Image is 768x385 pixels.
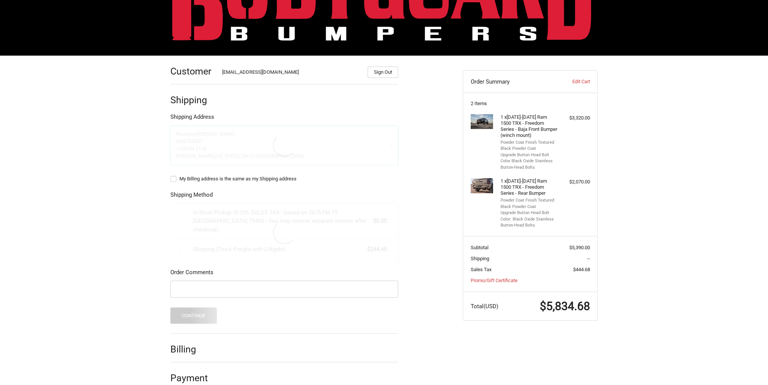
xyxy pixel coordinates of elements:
[471,78,553,85] h3: Order Summary
[368,67,398,78] button: Sign Out
[170,191,213,203] legend: Shipping Method
[170,65,215,77] h2: Customer
[471,101,590,107] h3: 2 Items
[471,245,488,250] span: Subtotal
[170,268,213,280] legend: Order Comments
[501,152,558,171] li: Upgrade Button Head Bolt Color Black Oxide Stainless Button-Head Bolts
[540,300,590,313] span: $5,834.68
[573,267,590,272] span: $444.68
[170,113,214,125] legend: Shipping Address
[471,267,491,272] span: Sales Tax
[170,94,215,106] h2: Shipping
[501,140,558,152] li: Powder Coat Finish Textured Black Powder Coat
[170,372,215,384] h2: Payment
[170,176,398,182] label: My Billing address is the same as my Shipping address
[501,178,558,197] h4: 1 x [DATE]-[DATE] Ram 1500 TRX - Freedom Series - Rear Bumper
[587,256,590,261] span: --
[471,278,518,283] a: Promo/Gift Certificate
[501,114,558,139] h4: 1 x [DATE]-[DATE] Ram 1500 TRX - Freedom Series - Baja Front Bumper (winch mount)
[170,307,217,324] button: Continue
[471,303,498,310] span: Total (USD)
[560,178,590,186] div: $2,070.00
[552,78,590,85] a: Edit Cart
[560,114,590,122] div: $3,320.00
[170,343,215,355] h2: Billing
[501,210,558,229] li: Upgrade Button Head Bolt Color: Black Oxide Stainless Button-Head Bolts
[471,256,489,261] span: Shipping
[569,245,590,250] span: $5,390.00
[501,197,558,210] li: Powder Coat Finish Textured Black Powder Coat
[222,68,360,78] div: [EMAIL_ADDRESS][DOMAIN_NAME]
